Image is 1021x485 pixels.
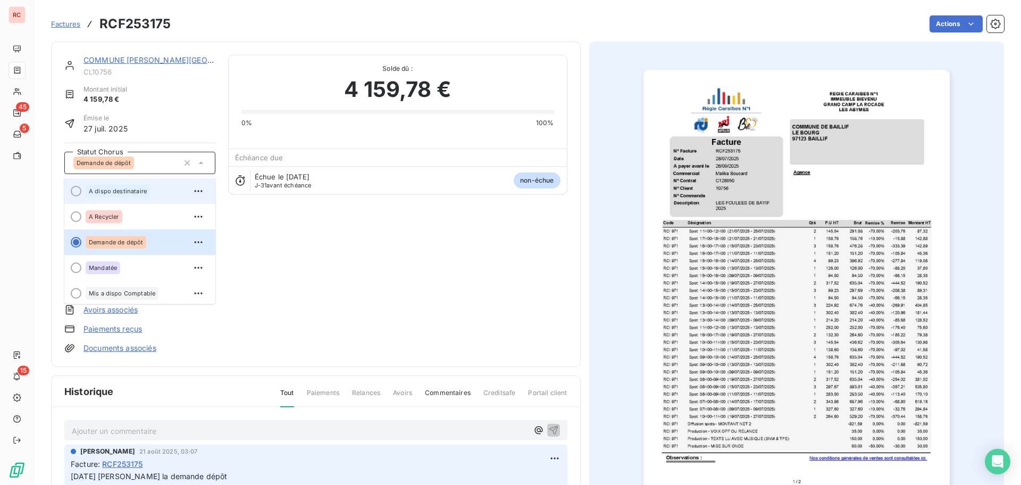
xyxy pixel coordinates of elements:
span: Creditsafe [483,388,516,406]
a: 45 [9,104,25,121]
img: Logo LeanPay [9,462,26,479]
span: J-31 [255,182,267,189]
a: Avoirs associés [83,305,138,315]
span: [PERSON_NAME] [80,447,135,456]
span: [DATE] [PERSON_NAME] la demande dépôt [71,472,228,481]
span: Facture : [71,458,100,470]
span: 4 159,78 € [344,73,451,105]
a: COMMUNE [PERSON_NAME][GEOGRAPHIC_DATA] [83,55,266,64]
h3: RCF253175 [99,14,171,34]
span: A dispo destinataire [89,188,147,194]
span: Commentaires [425,388,471,406]
span: Mandatée [89,265,117,271]
span: 15 [18,366,29,375]
span: non-échue [514,172,560,188]
span: Relances [352,388,380,406]
span: Échéance due [235,153,283,162]
span: avant échéance [255,182,312,188]
span: Solde dû : [241,64,554,73]
span: 27 juil. 2025 [83,123,128,134]
span: 5 [20,124,29,133]
span: Échue le [DATE] [255,172,309,181]
span: Historique [64,384,114,399]
a: Paiements reçus [83,324,142,334]
a: Factures [51,19,80,29]
span: 0% [241,118,252,128]
span: 21 août 2025, 03:07 [139,448,197,455]
span: 100% [536,118,554,128]
span: Paiements [307,388,339,406]
div: RC [9,6,26,23]
span: Demande de dépôt [89,239,143,245]
span: Montant initial [83,85,127,94]
span: Factures [51,20,80,28]
span: CL10756 [83,68,215,76]
span: Tout [280,388,294,407]
span: A Recycler [89,213,119,220]
span: Émise le [83,113,128,123]
span: 45 [16,102,29,112]
a: 5 [9,126,25,143]
a: Documents associés [83,343,156,354]
span: Mis a dispo Comptable [89,290,155,297]
span: 4 159,78 € [83,94,127,105]
span: Portail client [528,388,567,406]
span: Demande de dépôt [77,160,131,166]
span: Avoirs [393,388,412,406]
span: RCF253175 [102,458,143,470]
div: Open Intercom Messenger [985,449,1010,474]
button: Actions [930,15,983,32]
